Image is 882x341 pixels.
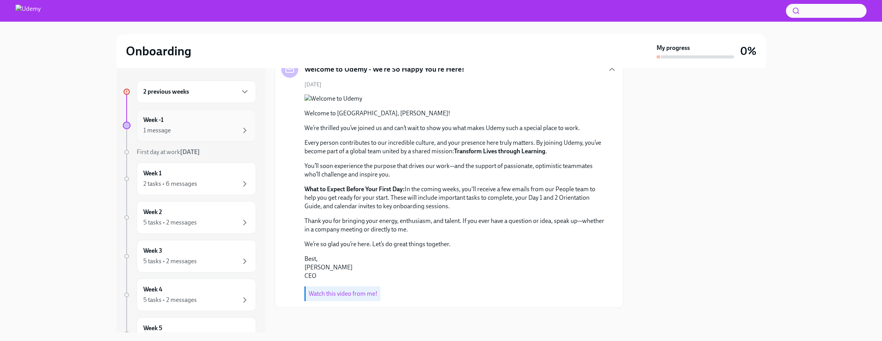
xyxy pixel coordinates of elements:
p: In the coming weeks, you'll receive a few emails from our People team to help you get ready for y... [304,185,604,211]
h3: 0% [740,44,756,58]
a: First day at work[DATE] [123,148,256,156]
p: We’re thrilled you’ve joined us and can’t wait to show you what makes Udemy such a special place ... [304,124,604,132]
strong: My progress [657,44,690,52]
h6: Week 1 [143,169,162,178]
p: You’ll soon experience the purpose that drives our work—and the support of passionate, optimistic... [304,162,604,179]
p: Welcome to [GEOGRAPHIC_DATA], [PERSON_NAME]! [304,109,604,118]
span: [DATE] [304,81,322,88]
a: Week 35 tasks • 2 messages [123,240,256,272]
div: 5 tasks • 2 messages [143,257,197,266]
p: Every person contributes to our incredible culture, and your presence here truly matters. By join... [304,139,604,156]
strong: What to Expect Before Your First Day: [304,185,405,193]
span: First day at work [137,148,200,156]
div: 5 tasks • 2 messages [143,296,197,304]
h6: Week 4 [143,285,162,294]
div: 2 tasks • 6 messages [143,180,197,188]
h2: Onboarding [126,43,191,59]
h6: Week 3 [143,247,162,255]
strong: Transform Lives through Learning [454,147,545,155]
a: Week 25 tasks • 2 messages [123,201,256,234]
a: Week -11 message [123,109,256,142]
h6: 2 previous weeks [143,87,189,96]
button: Zoom image [304,94,604,103]
a: Watch this video from me! [309,290,377,297]
p: Thank you for bringing your energy, enthusiasm, and talent. If you ever have a question or idea, ... [304,217,604,234]
img: Udemy [15,5,41,17]
div: 5 tasks • 2 messages [143,218,197,227]
h6: Week -1 [143,116,163,124]
div: 2 previous weeks [137,81,256,103]
strong: [DATE] [180,148,200,156]
p: We’re so glad you’re here. Let’s do great things together. [304,240,604,248]
p: Best, [PERSON_NAME] CEO [304,255,604,280]
h6: Week 5 [143,324,162,332]
a: Week 12 tasks • 6 messages [123,163,256,195]
h5: Welcome to Udemy - We’re So Happy You’re Here! [304,64,464,74]
div: 1 message [143,126,171,135]
h6: Week 2 [143,208,162,216]
a: Week 45 tasks • 2 messages [123,279,256,311]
